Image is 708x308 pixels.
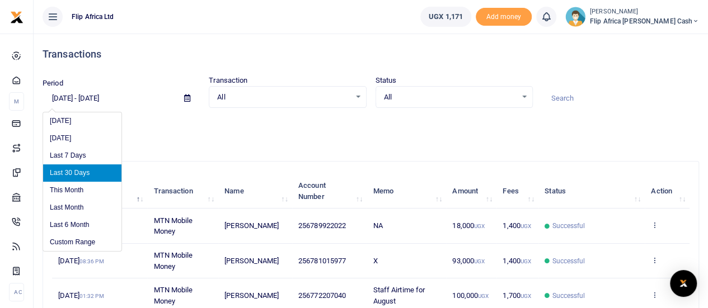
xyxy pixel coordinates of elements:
[542,89,699,108] input: Search
[43,199,121,216] li: Last Month
[224,291,279,300] span: [PERSON_NAME]
[476,8,532,26] li: Toup your wallet
[209,75,247,86] label: Transaction
[9,92,24,111] li: M
[218,174,292,209] th: Name: activate to sort column ascending
[552,291,585,301] span: Successful
[452,221,485,230] span: 18,000
[10,12,24,21] a: logo-small logo-large logo-large
[224,221,279,230] span: [PERSON_NAME]
[147,174,218,209] th: Transaction: activate to sort column ascending
[373,221,382,230] span: NA
[474,258,485,264] small: UGX
[292,174,367,209] th: Account Number: activate to sort column ascending
[416,7,476,27] li: Wallet ballance
[153,251,193,271] span: MTN Mobile Money
[58,257,104,265] span: [DATE]
[43,121,699,133] p: Download
[503,257,531,265] span: 1,400
[43,112,121,130] li: [DATE]
[429,11,463,22] span: UGX 1,171
[503,291,531,300] span: 1,700
[552,221,585,231] span: Successful
[476,12,532,20] a: Add money
[43,182,121,199] li: This Month
[521,293,531,299] small: UGX
[298,257,346,265] span: 256781015977
[43,130,121,147] li: [DATE]
[384,92,517,103] span: All
[43,234,121,251] li: Custom Range
[645,174,690,209] th: Action: activate to sort column ascending
[452,257,485,265] span: 93,000
[538,174,645,209] th: Status: activate to sort column ascending
[10,11,24,24] img: logo-small
[496,174,538,209] th: Fees: activate to sort column ascending
[565,7,585,27] img: profile-user
[373,286,425,305] span: Staff Airtime for August
[478,293,489,299] small: UGX
[552,256,585,266] span: Successful
[43,78,63,89] label: Period
[452,291,489,300] span: 100,000
[373,257,377,265] span: X
[9,283,24,301] li: Ac
[67,12,119,22] span: Flip Africa Ltd
[58,291,104,300] span: [DATE]
[503,221,531,230] span: 1,400
[298,221,346,230] span: 256789922022
[153,216,193,236] span: MTN Mobile Money
[590,7,699,17] small: [PERSON_NAME]
[224,257,279,265] span: [PERSON_NAME]
[43,164,121,182] li: Last 30 Days
[298,291,346,300] span: 256772207040
[521,258,531,264] small: UGX
[670,270,697,297] div: Open Intercom Messenger
[43,216,121,234] li: Last 6 Month
[79,258,104,264] small: 08:36 PM
[474,223,485,229] small: UGX
[367,174,446,209] th: Memo: activate to sort column ascending
[376,75,397,86] label: Status
[446,174,496,209] th: Amount: activate to sort column ascending
[420,7,471,27] a: UGX 1,171
[217,92,350,103] span: All
[43,48,699,60] h4: Transactions
[79,293,104,299] small: 01:32 PM
[590,16,699,26] span: Flip Africa [PERSON_NAME] Cash
[476,8,532,26] span: Add money
[521,223,531,229] small: UGX
[153,286,193,305] span: MTN Mobile Money
[43,89,175,108] input: select period
[43,147,121,164] li: Last 7 Days
[565,7,699,27] a: profile-user [PERSON_NAME] Flip Africa [PERSON_NAME] Cash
